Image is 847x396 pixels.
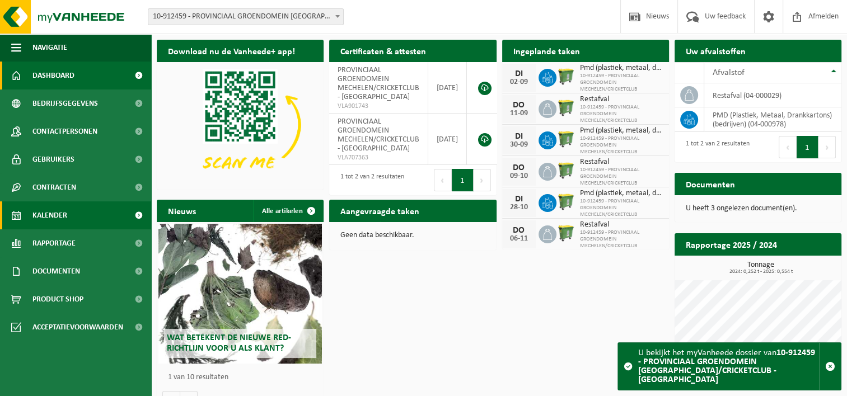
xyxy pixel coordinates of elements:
[508,195,530,204] div: DI
[580,73,663,93] span: 10-912459 - PROVINCIAAL GROENDOMEIN MECHELEN/CRICKETCLUB
[580,198,663,218] span: 10-912459 - PROVINCIAAL GROENDOMEIN MECHELEN/CRICKETCLUB
[434,169,452,191] button: Previous
[148,9,343,25] span: 10-912459 - PROVINCIAAL GROENDOMEIN MECHELEN/CRICKETCLUB - MECHELEN
[508,235,530,243] div: 06-11
[580,189,663,198] span: Pmd (plastiek, metaal, drankkartons) (bedrijven)
[818,136,836,158] button: Next
[580,220,663,229] span: Restafval
[680,261,841,275] h3: Tonnage
[428,114,467,165] td: [DATE]
[502,40,591,62] h2: Ingeplande taken
[32,201,67,229] span: Kalender
[157,40,306,62] h2: Download nu de Vanheede+ app!
[638,348,815,384] strong: 10-912459 - PROVINCIAAL GROENDOMEIN [GEOGRAPHIC_DATA]/CRICKETCLUB - [GEOGRAPHIC_DATA]
[580,158,663,167] span: Restafval
[158,224,322,364] a: Wat betekent de nieuwe RED-richtlijn voor u als klant?
[556,224,575,243] img: WB-0770-HPE-GN-51
[157,62,324,187] img: Download de VHEPlus App
[32,313,123,341] span: Acceptatievoorwaarden
[32,34,67,62] span: Navigatie
[157,200,207,221] h2: Nieuws
[508,69,530,78] div: DI
[335,168,404,192] div: 1 tot 2 van 2 resultaten
[340,232,485,239] p: Geen data beschikbaar.
[32,257,80,285] span: Documenten
[329,40,437,62] h2: Certificaten & attesten
[452,169,474,191] button: 1
[338,117,419,153] span: PROVINCIAAL GROENDOMEIN MECHELEN/CRICKETCLUB - [GEOGRAPHIC_DATA]
[580,229,663,249] span: 10-912459 - PROVINCIAAL GROENDOMEIN MECHELEN/CRICKETCLUB
[508,141,530,149] div: 30-09
[580,104,663,124] span: 10-912459 - PROVINCIAAL GROENDOMEIN MECHELEN/CRICKETCLUB
[253,200,322,222] a: Alle artikelen
[32,117,97,145] span: Contactpersonen
[556,130,575,149] img: WB-0770-HPE-GN-51
[338,66,419,101] span: PROVINCIAAL GROENDOMEIN MECHELEN/CRICKETCLUB - [GEOGRAPHIC_DATA]
[680,269,841,275] span: 2024: 0,252 t - 2025: 0,554 t
[797,136,818,158] button: 1
[686,205,830,213] p: U heeft 3 ongelezen document(en).
[508,101,530,110] div: DO
[508,132,530,141] div: DI
[580,64,663,73] span: Pmd (plastiek, metaal, drankkartons) (bedrijven)
[167,333,291,353] span: Wat betekent de nieuwe RED-richtlijn voor u als klant?
[580,167,663,187] span: 10-912459 - PROVINCIAAL GROENDOMEIN MECHELEN/CRICKETCLUB
[556,98,575,117] img: WB-0770-HPE-GN-51
[148,8,344,25] span: 10-912459 - PROVINCIAAL GROENDOMEIN MECHELEN/CRICKETCLUB - MECHELEN
[168,374,318,381] p: 1 van 10 resultaten
[556,67,575,86] img: WB-0770-HPE-GN-51
[338,153,419,162] span: VLA707363
[508,226,530,235] div: DO
[556,161,575,180] img: WB-0770-HPE-GN-51
[508,172,530,180] div: 09-10
[329,200,430,221] h2: Aangevraagde taken
[32,173,76,201] span: Contracten
[779,136,797,158] button: Previous
[32,89,98,117] span: Bedrijfsgegevens
[338,102,419,111] span: VLA901743
[713,68,745,77] span: Afvalstof
[704,83,841,107] td: restafval (04-000029)
[638,343,819,390] div: U bekijkt het myVanheede dossier van
[508,163,530,172] div: DO
[556,192,575,211] img: WB-0770-HPE-GN-51
[704,107,841,132] td: PMD (Plastiek, Metaal, Drankkartons) (bedrijven) (04-000978)
[675,40,757,62] h2: Uw afvalstoffen
[474,169,491,191] button: Next
[32,285,83,313] span: Product Shop
[580,126,663,135] span: Pmd (plastiek, metaal, drankkartons) (bedrijven)
[32,62,74,89] span: Dashboard
[675,233,788,255] h2: Rapportage 2025 / 2024
[508,78,530,86] div: 02-09
[758,255,840,277] a: Bekijk rapportage
[508,110,530,117] div: 11-09
[675,173,746,195] h2: Documenten
[580,95,663,104] span: Restafval
[508,204,530,211] div: 28-10
[680,135,750,159] div: 1 tot 2 van 2 resultaten
[580,135,663,155] span: 10-912459 - PROVINCIAAL GROENDOMEIN MECHELEN/CRICKETCLUB
[32,145,74,173] span: Gebruikers
[32,229,76,257] span: Rapportage
[428,62,467,114] td: [DATE]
